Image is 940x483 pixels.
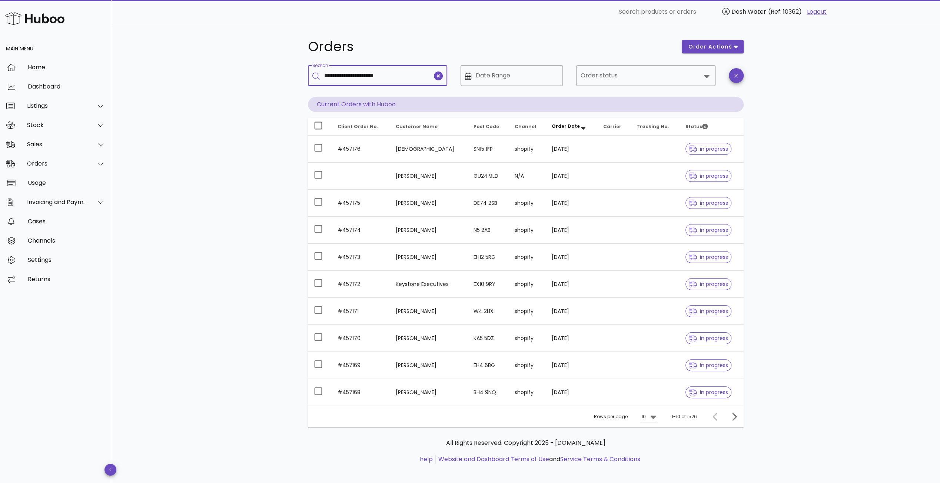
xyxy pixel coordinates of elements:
[689,146,728,151] span: in progress
[688,43,732,51] span: order actions
[546,136,597,163] td: [DATE]
[434,71,443,80] button: clear icon
[389,244,467,271] td: [PERSON_NAME]
[332,298,390,325] td: #457171
[332,379,390,406] td: #457168
[314,439,738,447] p: All Rights Reserved. Copyright 2025 - [DOMAIN_NAME]
[332,118,390,136] th: Client Order No.
[438,455,549,463] a: Website and Dashboard Terms of Use
[389,379,467,406] td: [PERSON_NAME]
[509,271,545,298] td: shopify
[546,298,597,325] td: [DATE]
[509,352,545,379] td: shopify
[332,352,390,379] td: #457169
[332,217,390,244] td: #457174
[560,455,640,463] a: Service Terms & Conditions
[27,160,87,167] div: Orders
[332,190,390,217] td: #457175
[436,455,640,464] li: and
[332,244,390,271] td: #457173
[685,123,708,130] span: Status
[468,379,509,406] td: BH4 9NQ
[27,141,87,148] div: Sales
[468,298,509,325] td: W4 2HX
[395,123,437,130] span: Customer Name
[594,406,658,427] div: Rows per page:
[689,390,728,395] span: in progress
[27,199,87,206] div: Invoicing and Payments
[641,411,658,423] div: 10Rows per page:
[546,217,597,244] td: [DATE]
[689,282,728,287] span: in progress
[28,276,105,283] div: Returns
[807,7,827,16] a: Logout
[689,200,728,206] span: in progress
[689,309,728,314] span: in progress
[576,65,715,86] div: Order status
[420,455,433,463] a: help
[689,173,728,179] span: in progress
[509,244,545,271] td: shopify
[682,40,743,53] button: order actions
[546,118,597,136] th: Order Date: Sorted descending. Activate to remove sorting.
[474,123,499,130] span: Post Code
[338,123,378,130] span: Client Order No.
[509,118,545,136] th: Channel
[597,118,631,136] th: Carrier
[308,40,673,53] h1: Orders
[546,190,597,217] td: [DATE]
[389,136,467,163] td: [DEMOGRAPHIC_DATA]
[630,118,680,136] th: Tracking No.
[689,336,728,341] span: in progress
[636,123,669,130] span: Tracking No.
[468,325,509,352] td: KA5 5DZ
[509,190,545,217] td: shopify
[672,413,697,420] div: 1-10 of 1526
[389,325,467,352] td: [PERSON_NAME]
[641,413,646,420] div: 10
[332,325,390,352] td: #457170
[28,179,105,186] div: Usage
[546,163,597,190] td: [DATE]
[546,244,597,271] td: [DATE]
[468,163,509,190] td: GU24 9LD
[5,10,64,26] img: Huboo Logo
[509,136,545,163] td: shopify
[468,136,509,163] td: SN15 1FP
[27,121,87,129] div: Stock
[27,102,87,109] div: Listings
[509,325,545,352] td: shopify
[389,118,467,136] th: Customer Name
[468,352,509,379] td: EH4 6BG
[468,190,509,217] td: DE74 2SB
[389,163,467,190] td: [PERSON_NAME]
[389,352,467,379] td: [PERSON_NAME]
[680,118,743,136] th: Status
[546,325,597,352] td: [DATE]
[468,244,509,271] td: EH12 5RG
[509,298,545,325] td: shopify
[689,227,728,233] span: in progress
[515,123,536,130] span: Channel
[727,410,741,423] button: Next page
[546,379,597,406] td: [DATE]
[689,363,728,368] span: in progress
[389,190,467,217] td: [PERSON_NAME]
[308,97,744,112] p: Current Orders with Huboo
[389,298,467,325] td: [PERSON_NAME]
[312,63,328,69] label: Search
[28,256,105,263] div: Settings
[28,237,105,244] div: Channels
[731,7,766,16] span: Dash Water
[389,217,467,244] td: [PERSON_NAME]
[468,271,509,298] td: EX10 9RY
[389,271,467,298] td: Keystone Executives
[332,136,390,163] td: #457176
[509,217,545,244] td: shopify
[509,379,545,406] td: shopify
[509,163,545,190] td: N/A
[332,271,390,298] td: #457172
[468,118,509,136] th: Post Code
[28,218,105,225] div: Cases
[603,123,621,130] span: Carrier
